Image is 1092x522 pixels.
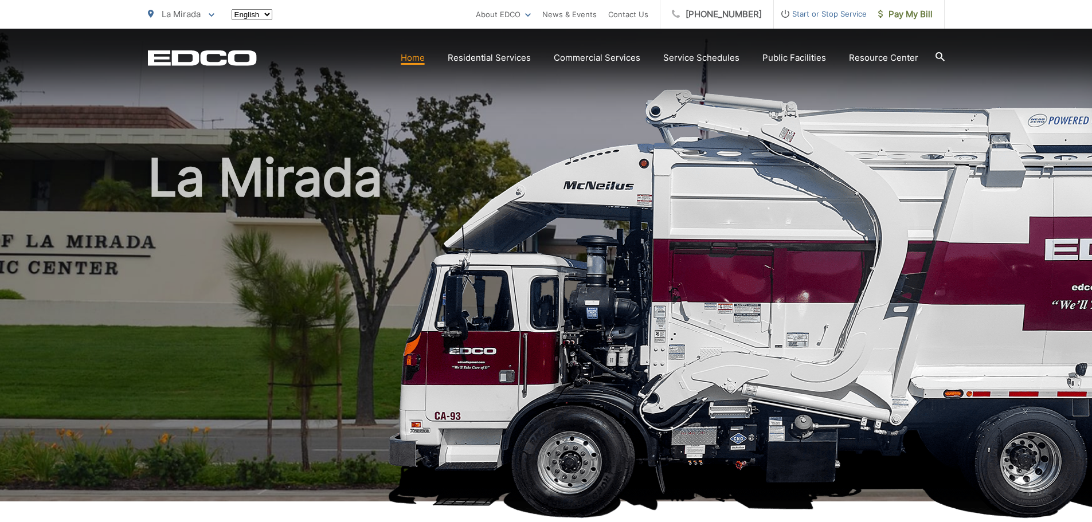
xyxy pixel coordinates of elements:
[554,51,640,65] a: Commercial Services
[232,9,272,20] select: Select a language
[148,50,257,66] a: EDCD logo. Return to the homepage.
[608,7,648,21] a: Contact Us
[401,51,425,65] a: Home
[762,51,826,65] a: Public Facilities
[663,51,739,65] a: Service Schedules
[448,51,531,65] a: Residential Services
[148,149,945,512] h1: La Mirada
[476,7,531,21] a: About EDCO
[162,9,201,19] span: La Mirada
[542,7,597,21] a: News & Events
[878,7,933,21] span: Pay My Bill
[849,51,918,65] a: Resource Center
